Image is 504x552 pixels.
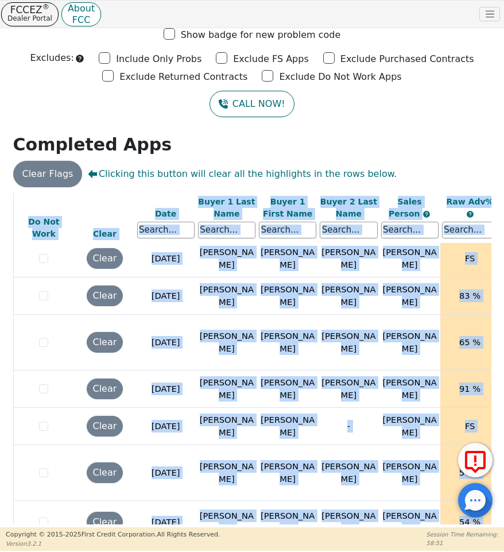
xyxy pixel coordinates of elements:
[196,240,257,277] td: [PERSON_NAME]
[6,530,220,540] p: Copyright © 2015- 2025 First Credit Corporation.
[383,461,437,484] span: [PERSON_NAME]
[88,167,397,181] span: Clicking this button will clear all the highlights in the rows below.
[340,52,474,66] p: Exclude Purchased Contracts
[119,70,247,84] p: Exclude Returned Contracts
[427,530,498,539] p: Session Time Remaining:
[320,221,377,238] input: Search...
[196,445,257,500] td: [PERSON_NAME]
[233,52,309,66] p: Exclude FS Apps
[135,240,196,277] td: [DATE]
[13,134,172,155] strong: Completed Apps
[135,445,196,500] td: [DATE]
[87,512,123,532] button: Clear
[459,337,480,347] span: 65 %
[135,407,196,445] td: [DATE]
[68,6,95,11] p: About
[318,240,379,277] td: [PERSON_NAME]
[13,161,83,187] button: Clear Flags
[458,443,493,477] button: Report Error to FCC
[459,384,480,393] span: 91 %
[87,332,123,353] button: Clear
[87,416,123,437] button: Clear
[137,221,195,238] input: Search...
[318,314,379,370] td: [PERSON_NAME]
[257,314,318,370] td: [PERSON_NAME]
[257,445,318,500] td: [PERSON_NAME]
[257,277,318,314] td: [PERSON_NAME]
[76,227,133,240] div: Clear
[137,208,195,220] div: Date
[68,17,95,23] p: FCC
[157,531,220,538] span: All Rights Reserved.
[383,511,437,533] span: [PERSON_NAME]
[196,370,257,407] td: [PERSON_NAME]
[318,370,379,407] td: [PERSON_NAME]
[383,247,437,269] span: [PERSON_NAME]
[198,221,255,238] input: Search...
[459,291,480,300] span: 83 %
[210,91,294,117] button: CALL NOW!
[196,407,257,445] td: [PERSON_NAME]
[318,277,379,314] td: [PERSON_NAME]
[257,370,318,407] td: [PERSON_NAME]
[259,196,316,220] div: Buyer 1 First Name
[447,197,494,206] span: Raw Adv%
[427,539,498,547] p: 58:51
[259,221,316,238] input: Search...
[87,379,123,399] button: Clear
[196,500,257,543] td: [PERSON_NAME]
[257,240,318,277] td: [PERSON_NAME]
[318,407,379,445] td: -
[116,52,201,66] p: Include Only Probs
[181,28,341,42] p: Show badge for new problem code
[383,331,437,353] span: [PERSON_NAME]
[7,14,52,23] p: Dealer Portal
[389,197,422,218] span: Sales Person
[135,370,196,407] td: [DATE]
[381,221,439,238] input: Search...
[257,407,318,445] td: [PERSON_NAME]
[135,277,196,314] td: [DATE]
[459,468,480,477] span: 54 %
[442,221,498,238] input: Search...
[61,2,101,26] button: AboutFCC
[465,421,475,431] span: FS
[479,7,500,22] button: Toggle navigation
[279,70,401,84] p: Exclude Do Not Work Apps
[30,51,73,65] p: Excludes:
[198,196,255,220] div: Buyer 1 Last Name
[383,415,437,437] span: [PERSON_NAME]
[15,215,73,240] div: Do Not Work
[318,500,379,543] td: [PERSON_NAME]
[87,462,123,483] button: Clear
[383,284,437,307] span: [PERSON_NAME]
[87,248,123,269] button: Clear
[459,517,480,527] span: 54 %
[196,277,257,314] td: [PERSON_NAME]
[42,2,50,11] sup: ®
[196,314,257,370] td: [PERSON_NAME]
[257,500,318,543] td: [PERSON_NAME]
[320,196,377,220] div: Buyer 2 Last Name
[6,539,220,548] p: Version 3.2.1
[135,314,196,370] td: [DATE]
[465,253,475,263] span: FS
[1,2,59,26] button: FCCEZ®Dealer Portal
[383,377,437,400] span: [PERSON_NAME]
[135,500,196,543] td: [DATE]
[318,445,379,500] td: [PERSON_NAME]
[7,6,52,14] p: FCCEZ
[87,285,123,306] button: Clear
